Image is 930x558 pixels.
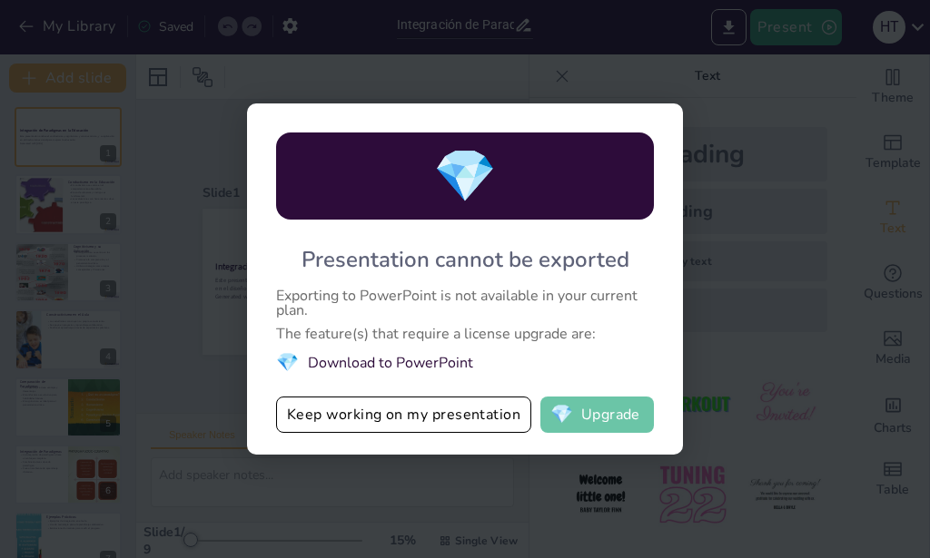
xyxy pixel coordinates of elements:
[550,406,573,424] span: diamond
[433,142,497,211] span: diamond
[276,350,299,375] span: diamond
[540,396,654,433] button: diamondUpgrade
[276,289,654,318] div: Exporting to PowerPoint is not available in your current plan.
[276,327,654,341] div: The feature(s) that require a license upgrade are:
[302,245,629,274] div: Presentation cannot be exported
[276,396,531,433] button: Keep working on my presentation
[276,350,654,375] li: Download to PowerPoint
